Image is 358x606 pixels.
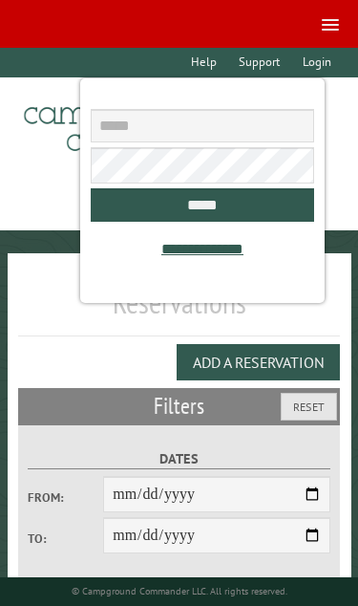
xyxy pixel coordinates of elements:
label: From: [28,488,103,507]
a: Login [293,48,340,77]
h1: Reservations [18,284,341,336]
button: Reset [281,393,337,421]
h2: Filters [18,388,341,424]
a: Support [230,48,289,77]
small: © Campground Commander LLC. All rights reserved. [72,585,287,597]
label: Dates [28,448,330,470]
button: Add a Reservation [177,344,340,380]
img: Campground Commander [18,85,257,160]
label: To: [28,530,103,548]
a: Help [182,48,226,77]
